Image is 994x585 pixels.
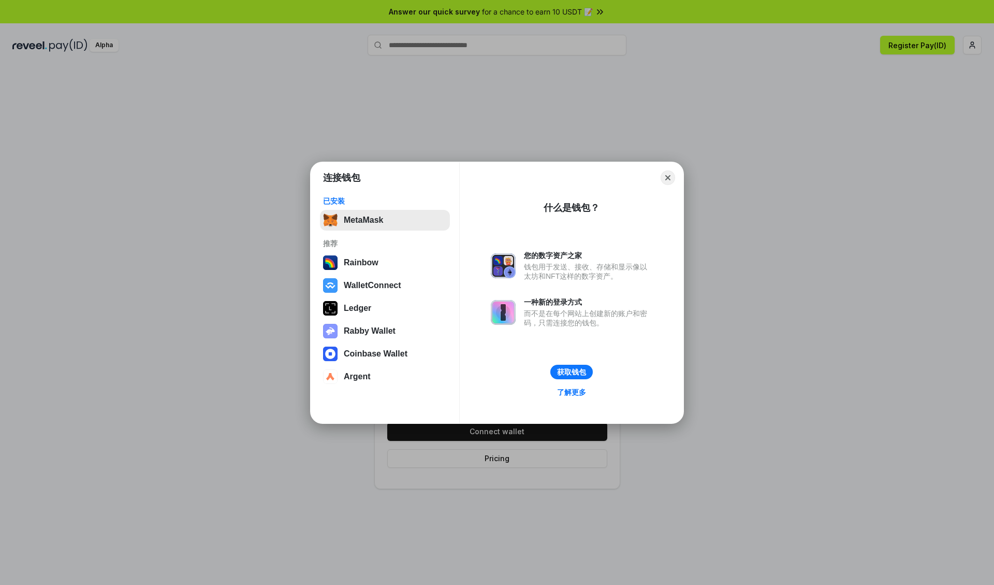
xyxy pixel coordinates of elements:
[320,298,450,319] button: Ledger
[323,347,338,361] img: svg+xml,%3Csvg%20width%3D%2228%22%20height%3D%2228%22%20viewBox%3D%220%200%2028%2028%22%20fill%3D...
[557,388,586,397] div: 了解更多
[320,366,450,387] button: Argent
[344,304,371,313] div: Ledger
[320,275,450,296] button: WalletConnect
[551,386,592,399] a: 了解更多
[524,251,652,260] div: 您的数字资产之家
[323,324,338,338] img: svg+xml,%3Csvg%20xmlns%3D%22http%3A%2F%2Fwww.w3.org%2F2000%2Fsvg%22%20fill%3D%22none%22%20viewBox...
[344,258,378,267] div: Rainbow
[524,309,652,327] div: 而不是在每个网站上创建新的账户和密码，只需连接您的钱包。
[320,344,450,364] button: Coinbase Wallet
[323,239,447,248] div: 推荐
[320,321,450,341] button: Rabby Wallet
[320,210,450,231] button: MetaMask
[323,196,447,206] div: 已安装
[344,326,396,336] div: Rabby Wallet
[524,297,652,307] div: 一种新的登录方式
[491,253,516,278] img: svg+xml,%3Csvg%20xmlns%3D%22http%3A%2F%2Fwww.w3.org%2F2000%2Fsvg%22%20fill%3D%22none%22%20viewBox...
[344,216,383,225] div: MetaMask
[344,349,407,359] div: Coinbase Wallet
[320,252,450,273] button: Rainbow
[491,300,516,325] img: svg+xml,%3Csvg%20xmlns%3D%22http%3A%2F%2Fwww.w3.org%2F2000%2Fsvg%22%20fill%3D%22none%22%20viewBox...
[323,255,338,270] img: svg+xml,%3Csvg%20width%3D%22120%22%20height%3D%22120%22%20viewBox%3D%220%200%20120%20120%22%20fil...
[524,262,652,281] div: 钱包用于发送、接收、存储和显示像以太坊和NFT这样的数字资产。
[550,365,593,379] button: 获取钱包
[323,172,360,184] h1: 连接钱包
[344,372,371,381] div: Argent
[544,202,600,214] div: 什么是钱包？
[661,170,675,185] button: Close
[323,213,338,227] img: svg+xml,%3Csvg%20fill%3D%22none%22%20height%3D%2233%22%20viewBox%3D%220%200%2035%2033%22%20width%...
[323,278,338,293] img: svg+xml,%3Csvg%20width%3D%2228%22%20height%3D%2228%22%20viewBox%3D%220%200%2028%2028%22%20fill%3D...
[344,281,401,290] div: WalletConnect
[323,301,338,316] img: svg+xml,%3Csvg%20xmlns%3D%22http%3A%2F%2Fwww.w3.org%2F2000%2Fsvg%22%20width%3D%2228%22%20height%3...
[557,367,586,377] div: 获取钱包
[323,369,338,384] img: svg+xml,%3Csvg%20width%3D%2228%22%20height%3D%2228%22%20viewBox%3D%220%200%2028%2028%22%20fill%3D...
